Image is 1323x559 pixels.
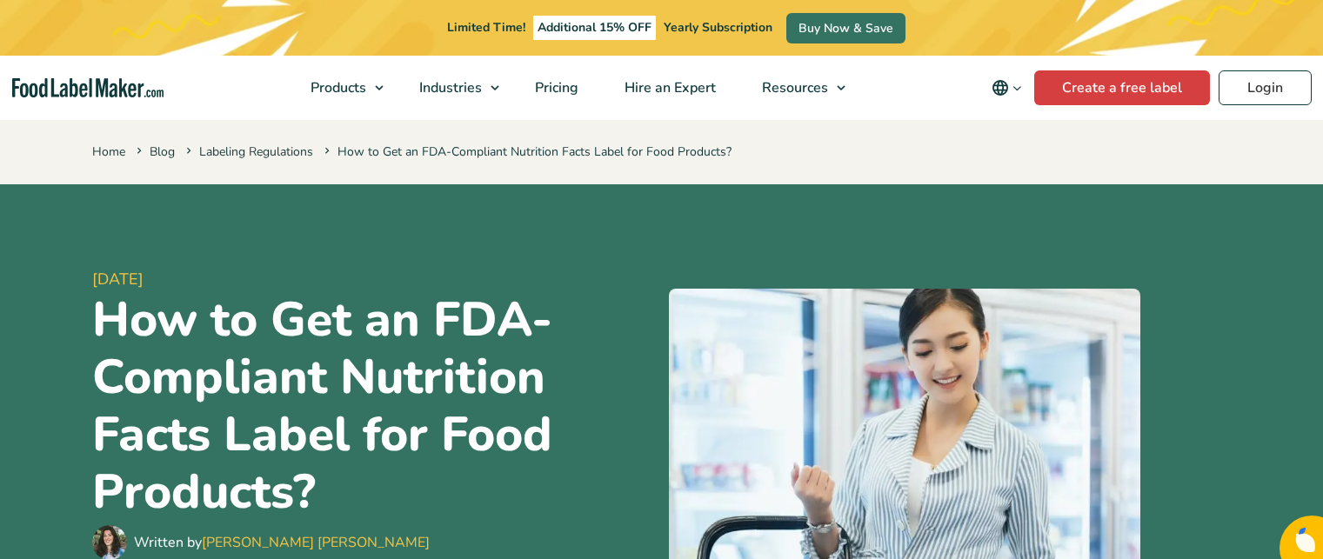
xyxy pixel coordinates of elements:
[1034,70,1210,105] a: Create a free label
[321,143,732,160] span: How to Get an FDA-Compliant Nutrition Facts Label for Food Products?
[1219,70,1312,105] a: Login
[202,533,430,552] a: [PERSON_NAME] [PERSON_NAME]
[288,56,392,120] a: Products
[530,78,580,97] span: Pricing
[92,268,655,291] span: [DATE]
[512,56,598,120] a: Pricing
[92,291,655,521] h1: How to Get an FDA-Compliant Nutrition Facts Label for Food Products?
[757,78,830,97] span: Resources
[602,56,735,120] a: Hire an Expert
[979,70,1034,105] button: Change language
[199,143,313,160] a: Labeling Regulations
[12,78,164,98] a: Food Label Maker homepage
[533,16,656,40] span: Additional 15% OFF
[397,56,508,120] a: Industries
[414,78,484,97] span: Industries
[619,78,718,97] span: Hire an Expert
[134,532,430,553] div: Written by
[447,19,525,36] span: Limited Time!
[305,78,368,97] span: Products
[786,13,905,43] a: Buy Now & Save
[739,56,854,120] a: Resources
[664,19,772,36] span: Yearly Subscription
[92,143,125,160] a: Home
[150,143,175,160] a: Blog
